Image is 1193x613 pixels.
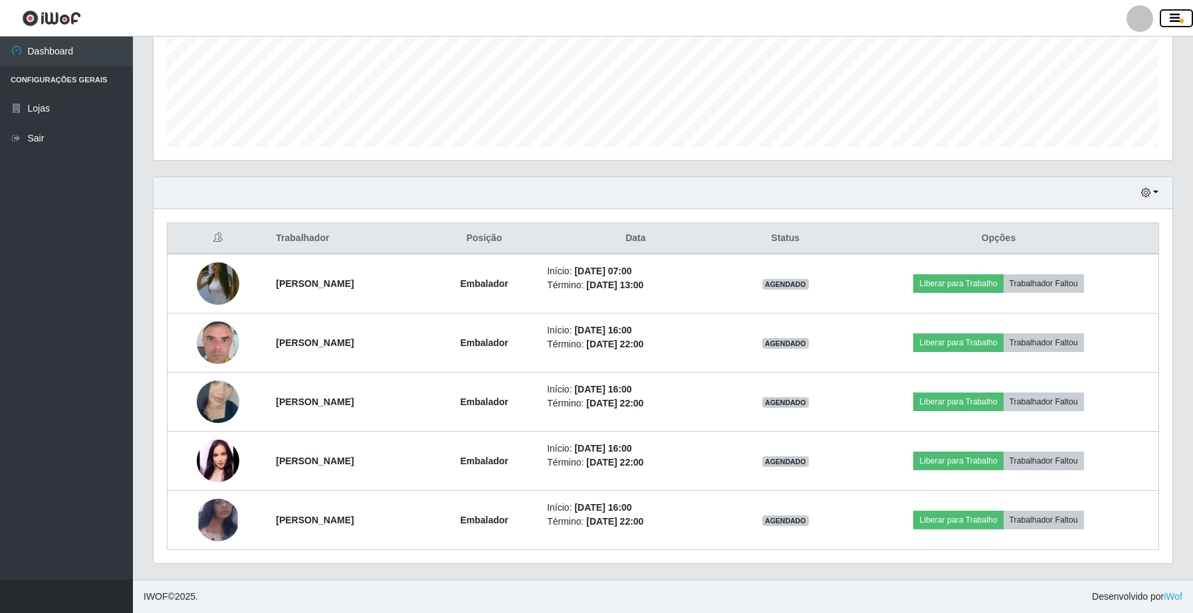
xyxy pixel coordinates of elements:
img: 1707834937806.jpeg [197,305,239,381]
span: © 2025 . [144,590,198,604]
time: [DATE] 22:00 [586,516,643,527]
time: [DATE] 22:00 [586,398,643,408]
th: Opções [839,223,1158,254]
li: Término: [547,515,724,529]
button: Trabalhador Faltou [1004,452,1084,470]
time: [DATE] 22:00 [586,339,643,349]
time: [DATE] 16:00 [574,384,631,394]
button: Trabalhador Faltou [1004,393,1084,411]
li: Início: [547,501,724,515]
button: Liberar para Trabalho [913,274,1003,293]
span: AGENDADO [762,456,809,467]
span: AGENDADO [762,279,809,290]
strong: Embalador [460,396,508,407]
img: 1745685770653.jpeg [197,246,239,321]
th: Posição [429,223,539,254]
strong: [PERSON_NAME] [276,337,354,348]
time: [DATE] 16:00 [574,443,631,454]
button: Liberar para Trabalho [913,393,1003,411]
a: iWof [1164,591,1182,602]
th: Trabalhador [268,223,429,254]
strong: Embalador [460,337,508,348]
time: [DATE] 16:00 [574,502,631,513]
th: Status [732,223,839,254]
button: Trabalhador Faltou [1004,274,1084,293]
strong: Embalador [460,456,508,466]
button: Liberar para Trabalho [913,511,1003,529]
th: Data [539,223,732,254]
button: Trabalhador Faltou [1004,511,1084,529]
button: Liberar para Trabalho [913,452,1003,470]
span: IWOF [144,591,168,602]
time: [DATE] 16:00 [574,325,631,335]
span: AGENDADO [762,338,809,349]
img: 1748046228717.jpeg [197,485,239,555]
li: Início: [547,442,724,456]
span: Desenvolvido por [1092,590,1182,604]
img: 1747521732766.jpeg [197,440,239,482]
img: CoreUI Logo [22,10,81,27]
time: [DATE] 13:00 [586,280,643,290]
button: Trabalhador Faltou [1004,333,1084,352]
span: AGENDADO [762,397,809,408]
li: Término: [547,396,724,410]
strong: [PERSON_NAME] [276,515,354,525]
span: AGENDADO [762,515,809,526]
li: Início: [547,323,724,337]
strong: [PERSON_NAME] [276,396,354,407]
li: Término: [547,456,724,470]
strong: [PERSON_NAME] [276,456,354,466]
li: Término: [547,278,724,292]
strong: Embalador [460,278,508,289]
strong: Embalador [460,515,508,525]
li: Término: [547,337,724,351]
img: 1751387088285.jpeg [197,364,239,440]
li: Início: [547,264,724,278]
strong: [PERSON_NAME] [276,278,354,289]
button: Liberar para Trabalho [913,333,1003,352]
time: [DATE] 22:00 [586,457,643,468]
time: [DATE] 07:00 [574,266,631,276]
li: Início: [547,383,724,396]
